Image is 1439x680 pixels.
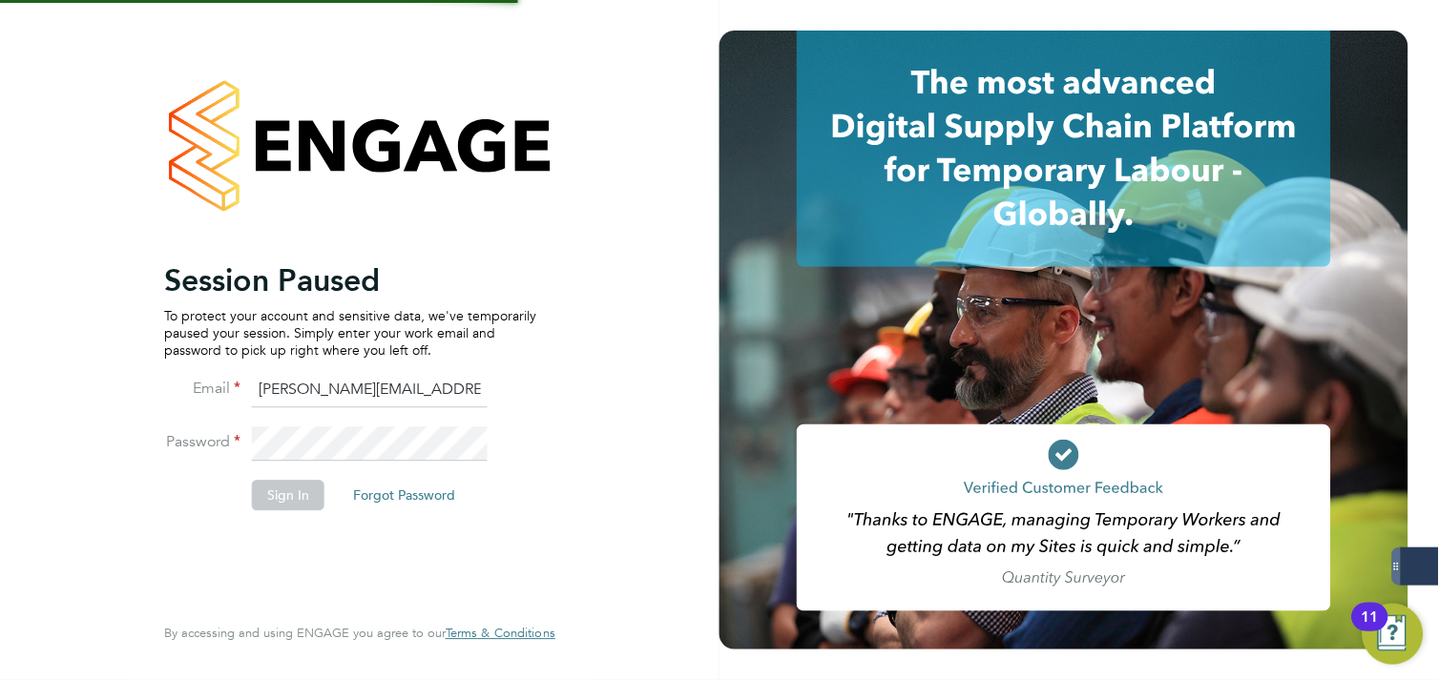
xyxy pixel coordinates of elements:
[1363,604,1424,665] button: Open Resource Center, 11 new notifications
[252,480,324,510] button: Sign In
[338,480,470,510] button: Forgot Password
[164,261,536,299] h2: Session Paused
[164,432,240,452] label: Password
[164,307,536,360] p: To protect your account and sensitive data, we've temporarily paused your session. Simply enter y...
[252,374,488,408] input: Enter your work email...
[446,627,555,642] a: Terms & Conditions
[1362,617,1379,642] div: 11
[446,626,555,642] span: Terms & Conditions
[164,626,555,642] span: By accessing and using ENGAGE you agree to our
[164,379,240,399] label: Email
